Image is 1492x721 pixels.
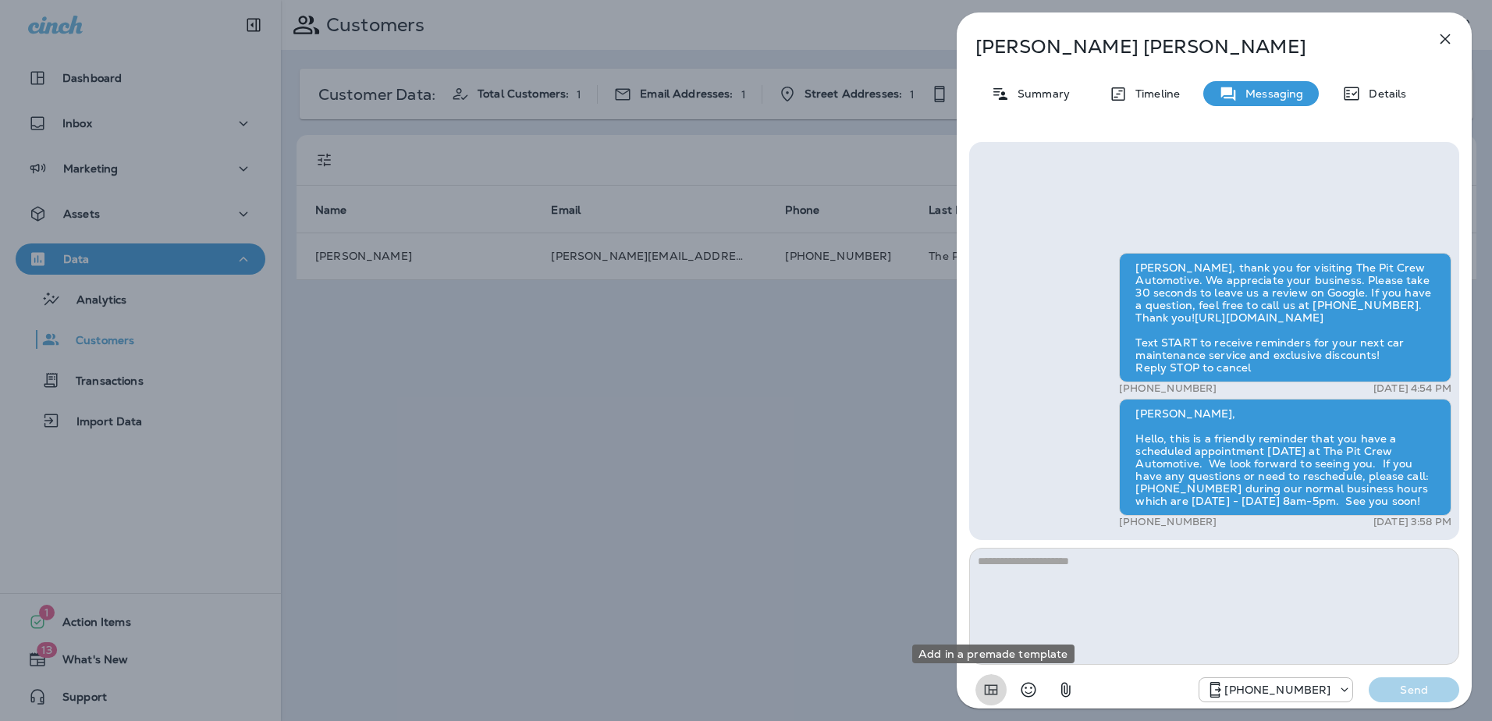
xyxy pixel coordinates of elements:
[1128,87,1180,100] p: Timeline
[1119,516,1217,528] p: [PHONE_NUMBER]
[1361,87,1406,100] p: Details
[1010,87,1070,100] p: Summary
[1119,382,1217,395] p: [PHONE_NUMBER]
[975,36,1401,58] p: [PERSON_NAME] [PERSON_NAME]
[1013,674,1044,705] button: Select an emoji
[975,674,1007,705] button: Add in a premade template
[1224,684,1330,696] p: [PHONE_NUMBER]
[1119,253,1451,382] div: [PERSON_NAME], thank you for visiting The Pit Crew Automotive. We appreciate your business. Pleas...
[1199,680,1352,699] div: +1 (503) 427-9272
[912,645,1075,663] div: Add in a premade template
[1373,382,1451,395] p: [DATE] 4:54 PM
[1119,399,1451,516] div: [PERSON_NAME], Hello, this is a friendly reminder that you have a scheduled appointment [DATE] at...
[1373,516,1451,528] p: [DATE] 3:58 PM
[1238,87,1303,100] p: Messaging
